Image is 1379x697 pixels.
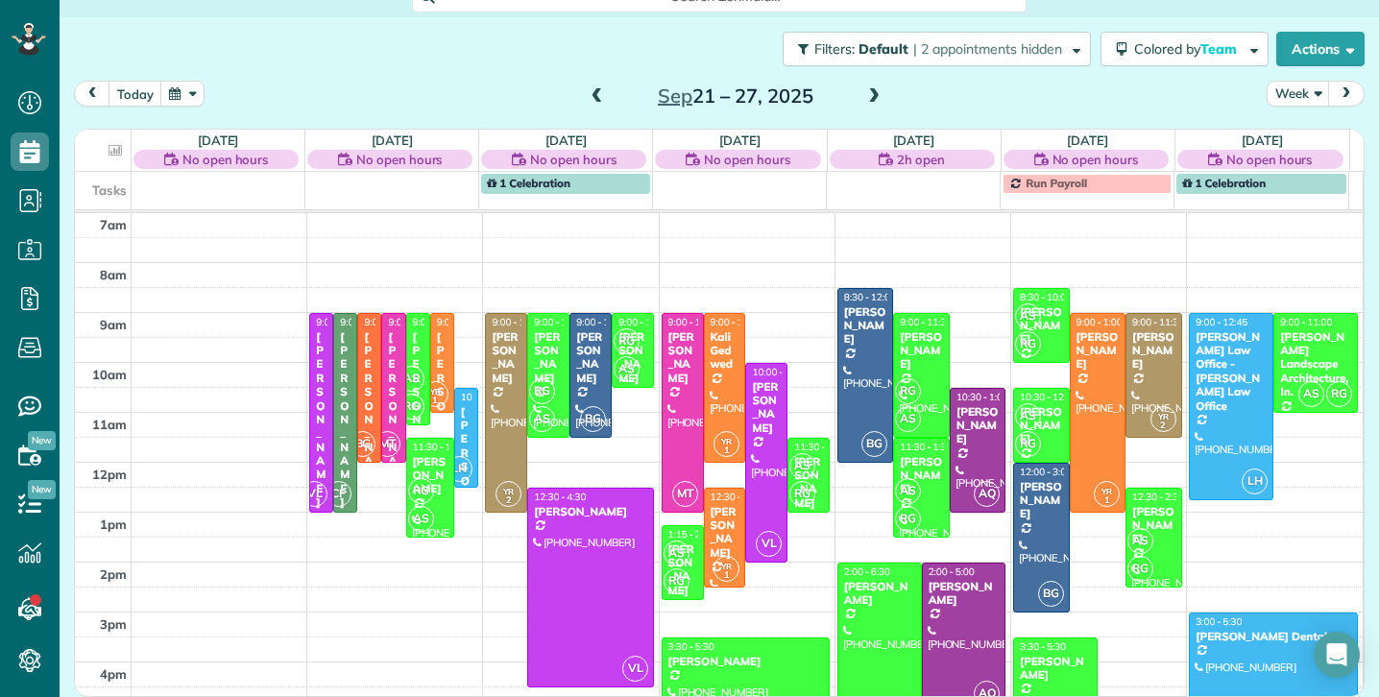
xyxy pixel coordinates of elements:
span: New [28,480,56,499]
span: 1 Celebration [487,176,570,190]
button: today [109,81,162,107]
div: [PERSON_NAME] [1131,330,1176,372]
span: 4pm [100,666,127,682]
span: 8am [100,267,127,282]
a: [DATE] [893,132,934,148]
div: [PERSON_NAME] [1019,480,1064,521]
button: Actions [1276,32,1365,66]
span: 9:00 - 12:00 [388,316,440,328]
span: 9:00 - 1:00 [668,316,714,328]
span: 9:00 - 12:45 [1196,316,1247,328]
span: 3pm [100,616,127,632]
span: CF [326,481,351,507]
button: prev [74,81,110,107]
span: 9:00 - 11:30 [900,316,952,328]
span: 1:15 - 2:45 [668,528,714,541]
div: [PERSON_NAME] [1019,655,1092,683]
small: 1 [714,442,738,460]
a: [DATE] [719,132,761,148]
span: 9:00 - 12:00 [711,316,762,328]
span: 12:30 - 2:30 [711,491,762,503]
span: No open hours [1226,150,1313,169]
div: [PERSON_NAME] [956,405,1001,446]
div: Kali Gedwed [710,330,740,372]
div: [PERSON_NAME] [1131,505,1176,546]
div: [PERSON_NAME] [751,380,782,436]
a: [DATE] [1242,132,1283,148]
div: [PERSON_NAME] [315,330,327,510]
span: RG [789,481,815,507]
button: next [1328,81,1365,107]
span: RG [614,328,640,354]
small: 2 [496,492,520,510]
div: [PERSON_NAME] [899,455,944,496]
div: [PERSON_NAME] [710,505,740,561]
span: 8:30 - 12:00 [844,291,896,303]
span: 9:00 - 11:30 [1132,316,1184,328]
span: YR [721,436,732,446]
div: [PERSON_NAME] [843,305,888,347]
span: MT [672,481,698,507]
span: 9:00 - 11:00 [437,316,489,328]
div: [PERSON_NAME] [460,405,472,585]
span: Colored by [1134,40,1244,58]
span: 9:00 - 11:30 [576,316,628,328]
span: 9:00 - 11:00 [1280,316,1332,328]
span: No open hours [182,150,269,169]
span: BG [350,431,375,457]
div: [PERSON_NAME] [1076,330,1121,372]
span: No open hours [704,150,790,169]
span: No open hours [356,150,443,169]
span: AS [895,406,921,432]
div: [PERSON_NAME] [412,330,424,510]
span: RG [529,378,555,404]
small: 2 [1151,417,1175,435]
span: 11:30 - 1:00 [794,441,846,453]
div: [PERSON_NAME] Dental [1195,630,1352,643]
span: 9:00 - 10:30 [618,316,670,328]
button: Colored byTeam [1101,32,1269,66]
div: [PERSON_NAME] [667,330,698,386]
div: [PERSON_NAME] [843,580,916,608]
span: 10:30 - 1:00 [956,391,1008,403]
span: 3:30 - 5:30 [668,640,714,653]
div: [PERSON_NAME] [412,455,448,496]
span: 10:00 - 2:00 [752,366,804,378]
span: New [28,431,56,450]
span: AS [614,356,640,382]
span: MT [375,431,400,457]
small: 1 [423,392,448,410]
span: No open hours [530,150,617,169]
span: RG [1015,331,1041,357]
span: 10:30 - 12:30 [461,391,519,403]
span: 1 Celebration [1182,176,1266,190]
span: AS [1298,381,1324,407]
span: RG [895,506,921,532]
a: [DATE] [198,132,239,148]
span: Sep [658,84,692,108]
div: Open Intercom Messenger [1314,632,1360,678]
span: 9:00 - 1:00 [1077,316,1123,328]
span: AS [789,453,815,479]
small: 1 [1095,492,1119,510]
span: 3:00 - 5:30 [1196,615,1242,628]
span: LH [1242,469,1268,494]
span: RG [408,478,434,504]
a: Filters: Default | 2 appointments hidden [773,32,1091,66]
span: 12pm [92,467,127,482]
div: [PERSON_NAME] [339,330,351,510]
a: [DATE] [372,132,413,148]
span: AS [1015,303,1041,329]
span: 12:30 - 4:30 [534,491,586,503]
span: Default [859,40,909,58]
span: AS [895,478,921,504]
span: 9:00 - 1:00 [492,316,538,328]
div: [PERSON_NAME] [436,330,448,510]
div: [PERSON_NAME] [363,330,375,510]
span: 9:00 - 11:30 [534,316,586,328]
span: AS [408,506,434,532]
span: No open hours [1052,150,1139,169]
a: [DATE] [545,132,587,148]
span: 9:00 - 1:00 [340,316,386,328]
span: YR [1158,411,1169,421]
